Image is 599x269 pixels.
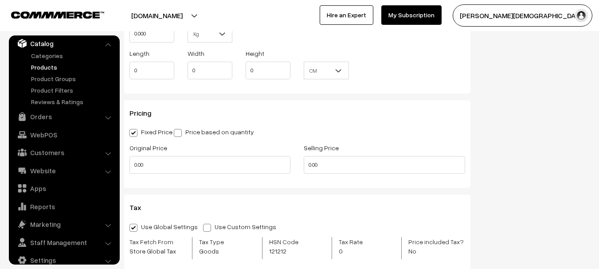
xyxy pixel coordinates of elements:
label: Original Price [129,143,167,152]
label: Height [246,49,264,58]
label: Price included Tax? [408,237,465,256]
label: Fixed Price [129,127,172,136]
span: Kg [188,26,232,42]
span: 0 [339,246,367,256]
label: Tax Fetch From [129,237,185,256]
button: [PERSON_NAME][DEMOGRAPHIC_DATA] [453,4,592,27]
a: Orders [11,109,117,125]
a: WebPOS [11,127,117,143]
a: My Subscription [381,5,442,25]
a: Reviews & Ratings [29,97,117,106]
a: Products [29,62,117,72]
a: Customers [11,144,117,160]
button: [DOMAIN_NAME] [100,4,214,27]
label: Use Global Settings [129,222,198,231]
input: Original Price [129,156,290,174]
span: Goods [199,246,244,256]
a: Website [11,163,117,179]
img: user [575,9,588,22]
a: Staff Management [11,234,117,250]
label: HSN Code [269,237,316,256]
span: CM [304,63,348,78]
input: Selling Price [304,156,465,174]
label: Price based on quantity [174,127,254,136]
label: Selling Price [304,143,339,152]
label: Width [188,49,204,58]
span: Tax [129,203,152,212]
label: Use Custom Settings [203,222,281,231]
span: Kg [188,25,232,43]
a: Marketing [11,216,117,232]
span: 121212 [269,246,316,256]
label: Tax Rate [339,237,367,256]
a: Apps [11,180,117,196]
a: Reports [11,199,117,214]
a: Product Filters [29,86,117,95]
span: No [408,246,465,256]
a: COMMMERCE [11,9,89,19]
a: Categories [29,51,117,60]
label: Tax Type [199,237,244,256]
label: Length [129,49,149,58]
span: CM [304,62,348,79]
span: Pricing [129,109,162,117]
span: Store Global Tax [129,246,185,256]
a: Catalog [11,35,117,51]
a: Settings [11,252,117,268]
img: COMMMERCE [11,12,104,18]
a: Hire an Expert [320,5,373,25]
input: Weight [129,25,174,43]
a: Product Groups [29,74,117,83]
